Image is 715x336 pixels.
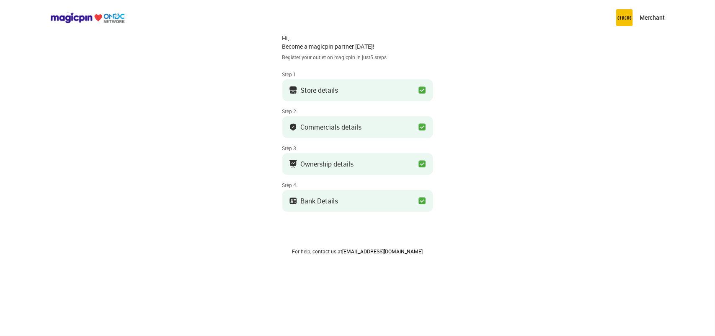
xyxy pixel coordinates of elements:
div: Bank Details [301,199,338,203]
a: [EMAIL_ADDRESS][DOMAIN_NAME] [343,248,423,255]
button: Ownership details [282,153,433,175]
button: Store details [282,79,433,101]
div: For help, contact us at [282,248,433,255]
div: Register your outlet on magicpin in just 5 steps [282,54,433,61]
img: checkbox_green.749048da.svg [418,86,426,94]
div: Step 1 [282,71,433,78]
div: Step 4 [282,182,433,188]
div: Step 2 [282,108,433,115]
div: Step 3 [282,145,433,151]
img: checkbox_green.749048da.svg [418,123,426,131]
button: Commercials details [282,116,433,138]
img: ownership_icon.37569ceb.svg [289,197,297,205]
img: circus.b677b59b.png [616,9,633,26]
img: checkbox_green.749048da.svg [418,197,426,205]
button: Bank Details [282,190,433,212]
img: commercials_icon.983f7837.svg [289,160,297,168]
div: Hi, Become a magicpin partner [DATE]! [282,34,433,50]
img: storeIcon.9b1f7264.svg [289,86,297,94]
p: Merchant [640,13,665,22]
img: ondc-logo-new-small.8a59708e.svg [50,12,125,23]
img: bank_details_tick.fdc3558c.svg [289,123,297,131]
img: checkbox_green.749048da.svg [418,160,426,168]
div: Store details [301,88,338,92]
div: Commercials details [301,125,362,129]
div: Ownership details [301,162,354,166]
